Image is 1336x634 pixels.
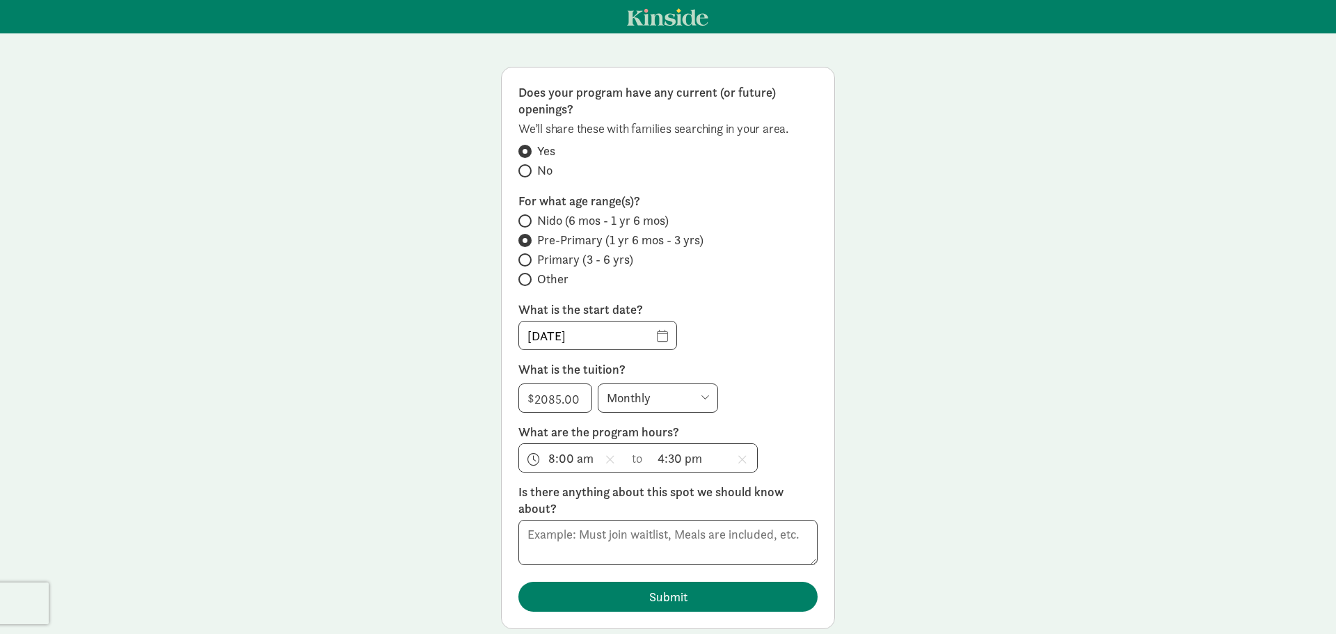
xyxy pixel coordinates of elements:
div: No [537,162,552,179]
label: What are the program hours? [518,424,818,441]
div: Pre-Primary (1 yr 6 mos - 3 yrs) [537,232,703,248]
label: For what age range(s)? [518,193,818,209]
span: to [632,449,644,468]
p: What is the tuition? [518,361,818,378]
button: Submit [518,582,818,612]
div: Other [537,271,568,287]
div: Yes [537,143,555,159]
div: Nido (6 mos - 1 yr 6 mos) [537,212,669,229]
input: Choose time [519,444,625,472]
input: Choose time [651,444,757,472]
span: Submit [649,587,687,606]
iframe: Chat Widget [1266,567,1336,634]
label: Is there anything about this spot we should know about? [518,484,818,517]
p: We’ll share these with families searching in your area. [518,120,818,137]
label: What is the start date? [518,301,818,318]
label: Does your program have any current (or future) openings? [518,84,818,118]
div: Primary (3 - 6 yrs) [537,251,633,268]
